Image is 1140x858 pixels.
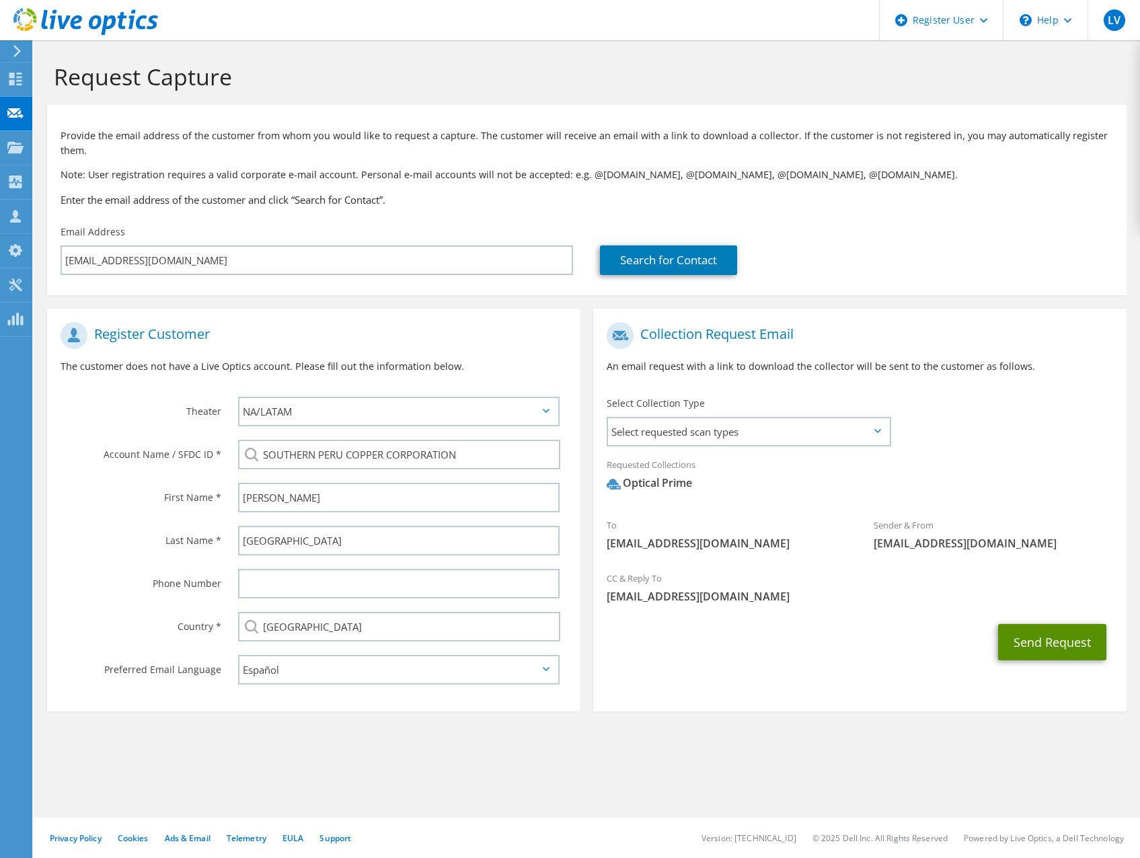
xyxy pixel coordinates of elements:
[600,245,737,275] a: Search for Contact
[282,832,303,844] a: EULA
[61,440,221,461] label: Account Name / SFDC ID *
[607,475,692,491] div: Optical Prime
[165,832,211,844] a: Ads & Email
[1020,14,1032,26] svg: \n
[61,128,1113,158] p: Provide the email address of the customer from whom you would like to request a capture. The cust...
[61,483,221,504] label: First Name *
[61,655,221,676] label: Preferred Email Language
[319,832,351,844] a: Support
[812,832,948,844] li: © 2025 Dell Inc. All Rights Reserved
[607,397,705,410] label: Select Collection Type
[593,511,860,557] div: To
[50,832,102,844] a: Privacy Policy
[54,63,1113,91] h1: Request Capture
[607,359,1112,374] p: An email request with a link to download the collector will be sent to the customer as follows.
[118,832,149,844] a: Cookies
[227,832,266,844] a: Telemetry
[860,511,1127,557] div: Sender & From
[61,526,221,547] label: Last Name *
[608,418,889,445] span: Select requested scan types
[61,612,221,633] label: Country *
[61,397,221,418] label: Theater
[998,624,1106,660] button: Send Request
[61,225,125,239] label: Email Address
[61,322,560,349] h1: Register Customer
[61,192,1113,207] h3: Enter the email address of the customer and click “Search for Contact”.
[964,832,1124,844] li: Powered by Live Optics, a Dell Technology
[874,536,1113,551] span: [EMAIL_ADDRESS][DOMAIN_NAME]
[607,536,846,551] span: [EMAIL_ADDRESS][DOMAIN_NAME]
[1104,9,1125,31] span: LV
[593,564,1126,611] div: CC & Reply To
[607,322,1106,349] h1: Collection Request Email
[61,569,221,590] label: Phone Number
[701,832,796,844] li: Version: [TECHNICAL_ID]
[61,167,1113,182] p: Note: User registration requires a valid corporate e-mail account. Personal e-mail accounts will ...
[61,359,566,374] p: The customer does not have a Live Optics account. Please fill out the information below.
[607,589,1112,604] span: [EMAIL_ADDRESS][DOMAIN_NAME]
[593,451,1126,504] div: Requested Collections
